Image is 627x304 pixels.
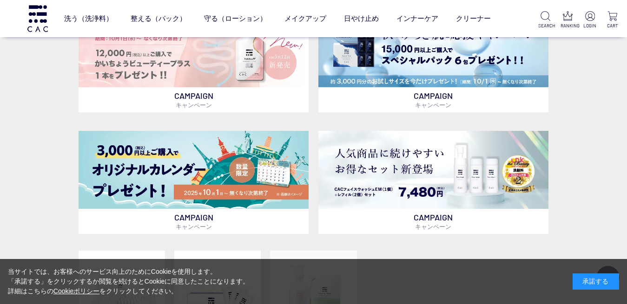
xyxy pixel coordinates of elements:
[26,5,49,32] img: logo
[318,131,549,209] img: フェイスウォッシュ＋レフィル2個セット
[318,9,549,112] a: スペシャルパックお試しプレゼント スペシャルパックお試しプレゼント CAMPAIGNキャンペーン
[456,6,491,31] a: クリーナー
[318,209,549,234] p: CAMPAIGN
[79,131,309,209] img: カレンダープレゼント
[538,22,553,29] p: SEARCH
[53,287,100,295] a: Cookieポリシー
[79,87,309,112] p: CAMPAIGN
[204,6,267,31] a: 守る（ローション）
[561,11,575,29] a: RANKING
[561,22,575,29] p: RANKING
[605,22,620,29] p: CART
[176,101,212,109] span: キャンペーン
[176,223,212,230] span: キャンペーン
[583,11,597,29] a: LOGIN
[79,209,309,234] p: CAMPAIGN
[8,267,250,296] div: 当サイトでは、お客様へのサービス向上のためにCookieを使用します。 「承諾する」をクリックするか閲覧を続けるとCookieに同意したことになります。 詳細はこちらの をクリックしてください。
[318,131,549,234] a: フェイスウォッシュ＋レフィル2個セット フェイスウォッシュ＋レフィル2個セット CAMPAIGNキャンペーン
[605,11,620,29] a: CART
[583,22,597,29] p: LOGIN
[318,87,549,112] p: CAMPAIGN
[79,9,309,112] a: 腸活お試しキャンペーン 腸活お試しキャンペーン CAMPAIGNキャンペーン
[64,6,113,31] a: 洗う（洗浄料）
[573,273,619,290] div: 承諾する
[415,223,451,230] span: キャンペーン
[396,6,438,31] a: インナーケア
[415,101,451,109] span: キャンペーン
[131,6,186,31] a: 整える（パック）
[344,6,379,31] a: 日やけ止め
[284,6,326,31] a: メイクアップ
[538,11,553,29] a: SEARCH
[79,131,309,234] a: カレンダープレゼント カレンダープレゼント CAMPAIGNキャンペーン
